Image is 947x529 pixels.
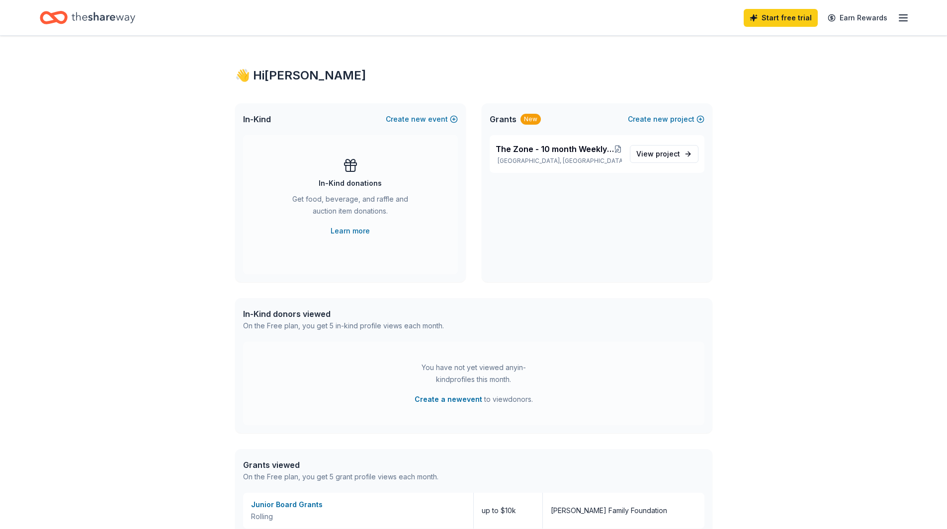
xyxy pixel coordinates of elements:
button: Createnewevent [386,113,458,125]
span: project [656,150,680,158]
p: [GEOGRAPHIC_DATA], [GEOGRAPHIC_DATA] [496,157,622,165]
span: new [653,113,668,125]
div: In-Kind donations [319,177,382,189]
a: View project [630,145,698,163]
button: Create a newevent [415,393,482,405]
div: Grants viewed [243,459,438,471]
div: [PERSON_NAME] Family Foundation [551,505,667,517]
span: View [636,148,680,160]
div: New [520,114,541,125]
div: Rolling [251,511,465,523]
div: Get food, beverage, and raffle and auction item donations. [283,193,418,221]
span: The Zone - 10 month Weekly Mindfulness Class taught in elementary schools [496,143,614,155]
a: Learn more [331,225,370,237]
div: up to $10k [474,493,543,529]
div: You have not yet viewed any in-kind profiles this month. [412,362,536,385]
div: On the Free plan, you get 5 grant profile views each month. [243,471,438,483]
span: Grants [490,113,517,125]
span: new [411,113,426,125]
button: Createnewproject [628,113,704,125]
div: In-Kind donors viewed [243,308,444,320]
div: On the Free plan, you get 5 in-kind profile views each month. [243,320,444,332]
span: to view donors . [415,393,533,405]
a: Start free trial [744,9,818,27]
div: 👋 Hi [PERSON_NAME] [235,68,712,83]
div: Junior Board Grants [251,499,465,511]
span: In-Kind [243,113,271,125]
a: Earn Rewards [822,9,893,27]
a: Home [40,6,135,29]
